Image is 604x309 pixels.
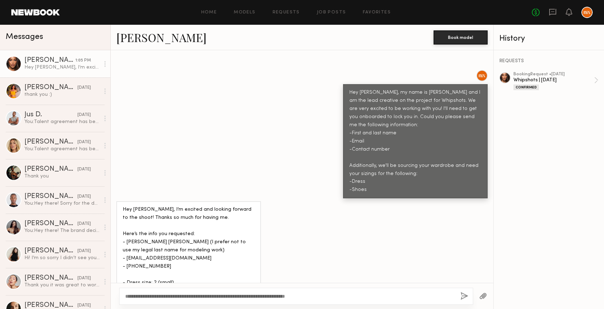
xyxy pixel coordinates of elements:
[24,275,77,282] div: [PERSON_NAME]
[363,10,391,15] a: Favorites
[513,72,594,77] div: booking Request • [DATE]
[24,118,100,125] div: You: Talent agreement has been sent! Looking forward to working together.
[24,146,100,152] div: You: Talent agreement has been sent! Looking forward to working together.
[513,77,594,83] div: Whipshots | [DATE]
[24,193,77,200] div: [PERSON_NAME]
[24,200,100,207] div: You: Hey there! Sorry for the delay. The brand decided to move forward with a different model, bu...
[24,282,100,288] div: Thank you it was great to work with you guys
[77,248,91,255] div: [DATE]
[513,72,598,90] a: bookingRequest •[DATE]Whipshots | [DATE]Confirmed
[77,166,91,173] div: [DATE]
[77,193,91,200] div: [DATE]
[24,173,100,180] div: Thank you
[273,10,300,15] a: Requests
[77,112,91,118] div: [DATE]
[234,10,255,15] a: Models
[77,139,91,146] div: [DATE]
[201,10,217,15] a: Home
[24,220,77,227] div: [PERSON_NAME]
[317,10,346,15] a: Job Posts
[6,33,43,41] span: Messages
[24,166,77,173] div: [PERSON_NAME]
[24,57,75,64] div: [PERSON_NAME]
[349,89,481,194] div: Hey [PERSON_NAME], my name is [PERSON_NAME] and I am the lead creative on the project for Whipsho...
[24,247,77,255] div: [PERSON_NAME]
[499,35,598,43] div: History
[24,227,100,234] div: You: Hey there! The brand decided to move forward with a different model, but we will keep you on...
[24,111,77,118] div: Jus D.
[77,221,91,227] div: [DATE]
[77,302,91,309] div: [DATE]
[24,64,100,71] div: Hey [PERSON_NAME], I’m excited and looking forward to the shoot! Thanks so much for having me. He...
[77,275,91,282] div: [DATE]
[434,34,488,40] a: Book model
[499,59,598,64] div: REQUESTS
[24,139,77,146] div: [PERSON_NAME]
[434,30,488,45] button: Book model
[24,302,77,309] div: [PERSON_NAME]
[24,255,100,261] div: Hi! I’m so sorry I didn’t see your request in June as I was out of the country! If the opportunit...
[77,84,91,91] div: [DATE]
[75,57,91,64] div: 1:05 PM
[24,91,100,98] div: thank you :)
[24,84,77,91] div: [PERSON_NAME]
[116,30,207,45] a: [PERSON_NAME]
[513,84,539,90] div: Confirmed
[123,206,255,295] div: Hey [PERSON_NAME], I’m excited and looking forward to the shoot! Thanks so much for having me. He...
